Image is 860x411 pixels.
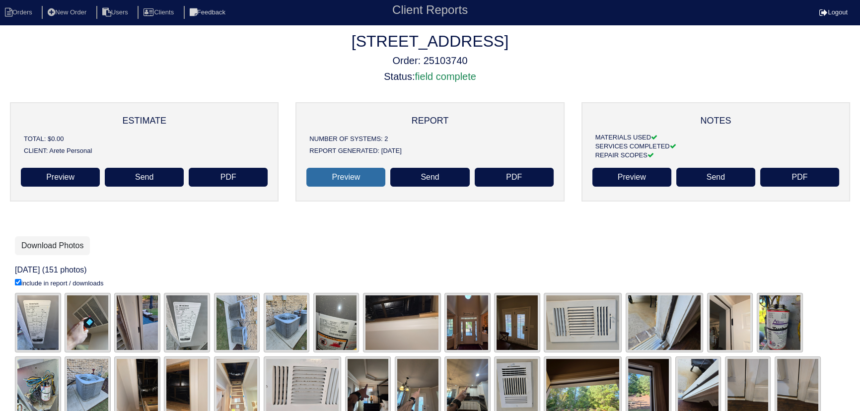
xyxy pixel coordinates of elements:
[595,116,836,125] div: NOTES
[21,168,100,187] a: Preview
[595,133,836,142] div: MATERIALS USED
[544,293,622,352] img: 7ezz1472n5onui8twke1s685yts8
[595,151,836,160] div: REPAIR SCOPES
[24,145,265,157] div: CLIENT: Arete Personal
[390,168,469,187] a: Send
[757,293,803,352] img: h6ujbxoiyq1j9jqj01g0mnbrguzv
[313,293,359,352] img: x3id5oyj4zqkmwm0jfoxo6z06572
[24,133,265,145] div: TOTAL: $0.00
[15,265,845,274] h6: [DATE] (151 photos)
[184,6,233,19] li: Feedback
[309,116,550,125] div: REPORT
[676,168,755,187] a: Send
[475,168,554,187] a: PDF
[15,279,104,288] label: include in report / downloads
[595,142,836,151] div: SERVICES COMPLETED
[309,145,550,157] div: REPORT GENERATED: [DATE]
[138,8,182,16] a: Clients
[15,293,61,352] img: w5px7145ruyq148jcfe3zae6e027
[309,133,550,145] div: NUMBER OF SYSTEMS: 2
[24,116,265,125] div: ESTIMATE
[760,168,839,187] a: PDF
[592,168,671,187] a: Preview
[114,293,160,352] img: 41v4o413qs7fosvjcilu7rtr1tv5
[96,6,136,19] li: Users
[42,8,94,16] a: New Order
[415,71,476,82] span: field complete
[138,6,182,19] li: Clients
[42,6,94,19] li: New Order
[707,293,753,352] img: 4z2s56pyzo2rbxqxllj6ntfcq017
[15,236,90,255] a: Download Photos
[819,8,848,16] a: Logout
[363,293,441,352] img: 1goby6dg99zjhnab224ocbjxcfew
[214,293,260,352] img: 8gw203lf3ppcyqgsk18lzeg5efsp
[105,168,184,187] a: Send
[626,293,704,352] img: cr3p1tffv8okej7niokdvq034tyy
[164,293,210,352] img: zux50iimdz3etexckd1ggknfc45u
[494,293,540,352] img: qg1ca1qctu8pw18m2qg0mvdj71ye
[189,168,268,187] a: PDF
[15,279,21,285] input: include in report / downloads
[444,293,491,352] img: jr3of0uipz7x5nc4fmfiz0mr446u
[96,8,136,16] a: Users
[264,293,310,352] img: w7jilznvg5disevyrot7vpruswmz
[65,293,111,352] img: nzhrz8nuxbjewi7d6oe4qlq8vf85
[306,168,385,187] a: Preview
